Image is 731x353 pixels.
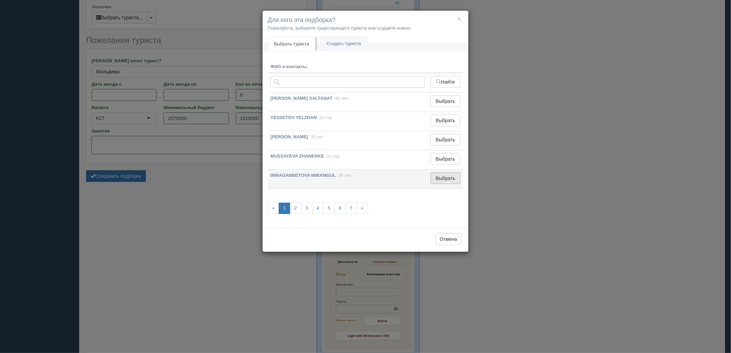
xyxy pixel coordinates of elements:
[271,134,308,139] b: [PERSON_NAME]
[301,203,312,214] a: 3
[271,115,317,120] b: YESSETOV YELZHAN
[431,153,460,165] button: Выбрать
[332,96,348,101] span: , 46 лет
[357,203,368,214] a: »
[431,134,460,146] button: Выбрать
[268,37,315,51] a: Выбрать туриста
[271,173,336,178] b: IRMAGANBETOVA MIRAMGUL
[279,203,290,214] a: 1
[268,203,279,214] span: «
[334,203,346,214] a: 6
[271,153,324,159] b: MUSSAYEVA ZHANERKE
[271,96,332,101] b: [PERSON_NAME] SALTANAT
[320,37,367,51] a: Создать туриста
[431,172,460,184] button: Выбрать
[435,233,462,245] button: Отмена
[268,61,428,73] th: ФИО и контакты
[431,95,460,107] button: Выбрать
[323,203,335,214] a: 5
[268,16,463,25] h4: Для кого эта подборка?
[324,153,339,159] span: , 31 год
[431,115,460,126] button: Выбрать
[290,203,301,214] a: 2
[271,76,425,88] input: Поиск по ФИО, паспорту или контактам
[346,203,357,214] a: 7
[308,134,324,139] span: , 39 лет
[457,15,462,22] button: ×
[312,203,324,214] a: 4
[317,115,332,120] span: , 31 год
[268,25,463,31] p: Пожалуйста, выберите существующего туриста или создайте нового
[431,76,460,88] button: Найти
[336,173,352,178] span: , 36 лет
